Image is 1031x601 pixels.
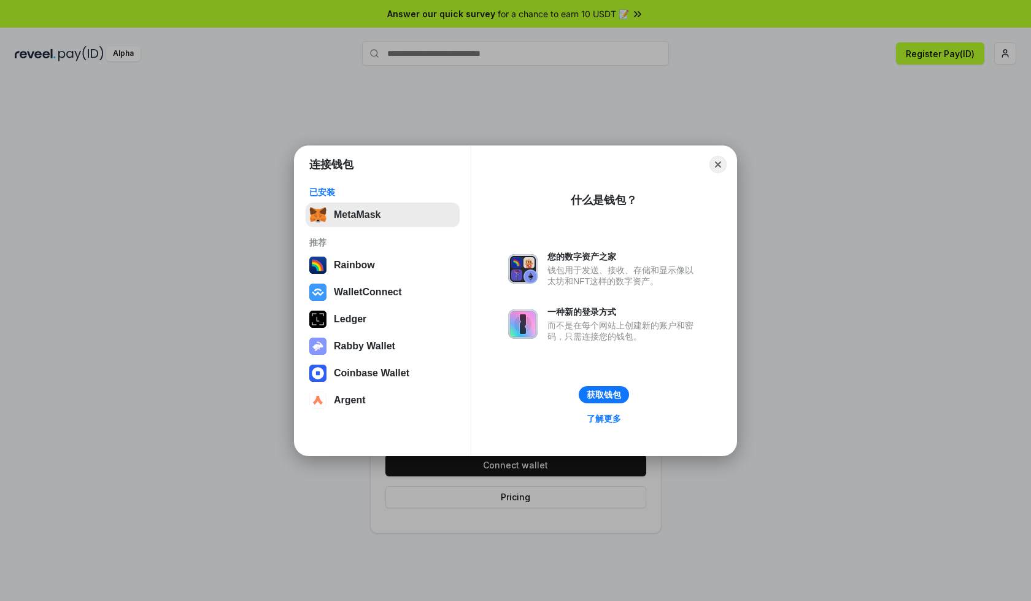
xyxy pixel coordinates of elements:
[334,395,366,406] div: Argent
[309,284,326,301] img: svg+xml,%3Csvg%20width%3D%2228%22%20height%3D%2228%22%20viewBox%3D%220%200%2028%2028%22%20fill%3D...
[334,314,366,325] div: Ledger
[309,187,456,198] div: 已安装
[547,306,700,317] div: 一种新的登录方式
[306,253,460,277] button: Rainbow
[709,156,727,173] button: Close
[579,386,629,403] button: 获取钱包
[309,237,456,248] div: 推荐
[571,193,637,207] div: 什么是钱包？
[309,338,326,355] img: svg+xml,%3Csvg%20xmlns%3D%22http%3A%2F%2Fwww.w3.org%2F2000%2Fsvg%22%20fill%3D%22none%22%20viewBox...
[579,411,628,427] a: 了解更多
[309,311,326,328] img: svg+xml,%3Csvg%20xmlns%3D%22http%3A%2F%2Fwww.w3.org%2F2000%2Fsvg%22%20width%3D%2228%22%20height%3...
[334,260,375,271] div: Rainbow
[508,309,538,339] img: svg+xml,%3Csvg%20xmlns%3D%22http%3A%2F%2Fwww.w3.org%2F2000%2Fsvg%22%20fill%3D%22none%22%20viewBox...
[334,209,380,220] div: MetaMask
[306,203,460,227] button: MetaMask
[334,341,395,352] div: Rabby Wallet
[309,365,326,382] img: svg+xml,%3Csvg%20width%3D%2228%22%20height%3D%2228%22%20viewBox%3D%220%200%2028%2028%22%20fill%3D...
[306,361,460,386] button: Coinbase Wallet
[508,254,538,284] img: svg+xml,%3Csvg%20xmlns%3D%22http%3A%2F%2Fwww.w3.org%2F2000%2Fsvg%22%20fill%3D%22none%22%20viewBox...
[309,392,326,409] img: svg+xml,%3Csvg%20width%3D%2228%22%20height%3D%2228%22%20viewBox%3D%220%200%2028%2028%22%20fill%3D...
[309,206,326,223] img: svg+xml,%3Csvg%20fill%3D%22none%22%20height%3D%2233%22%20viewBox%3D%220%200%2035%2033%22%20width%...
[306,334,460,359] button: Rabby Wallet
[309,157,353,172] h1: 连接钱包
[334,287,402,298] div: WalletConnect
[309,257,326,274] img: svg+xml,%3Csvg%20width%3D%22120%22%20height%3D%22120%22%20viewBox%3D%220%200%20120%20120%22%20fil...
[334,368,409,379] div: Coinbase Wallet
[587,389,621,400] div: 获取钱包
[547,265,700,287] div: 钱包用于发送、接收、存储和显示像以太坊和NFT这样的数字资产。
[587,413,621,424] div: 了解更多
[547,320,700,342] div: 而不是在每个网站上创建新的账户和密码，只需连接您的钱包。
[306,388,460,413] button: Argent
[306,307,460,332] button: Ledger
[547,251,700,262] div: 您的数字资产之家
[306,280,460,304] button: WalletConnect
